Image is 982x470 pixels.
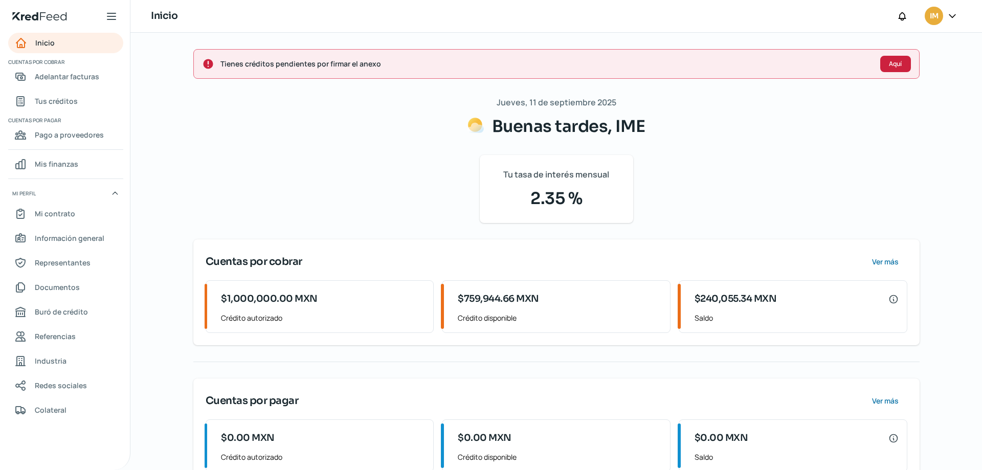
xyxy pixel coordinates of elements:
button: Ver más [864,252,907,272]
a: Mis finanzas [8,154,123,174]
a: Industria [8,351,123,371]
a: Inicio [8,33,123,53]
span: Crédito disponible [458,311,662,324]
span: $0.00 MXN [221,431,275,445]
span: Tu tasa de interés mensual [503,167,609,182]
a: Buró de crédito [8,302,123,322]
span: Crédito disponible [458,451,662,463]
span: $0.00 MXN [695,431,748,445]
span: 2.35 % [492,186,621,211]
span: Tus créditos [35,95,78,107]
span: Representantes [35,256,91,269]
span: Colateral [35,404,66,416]
span: Documentos [35,281,80,294]
a: Pago a proveedores [8,125,123,145]
span: Cuentas por cobrar [206,254,302,270]
span: Información general [35,232,104,244]
img: Saludos [467,117,484,133]
span: Saldo [695,451,899,463]
span: $240,055.34 MXN [695,292,777,306]
span: $1,000,000.00 MXN [221,292,318,306]
span: Cuentas por cobrar [8,57,122,66]
span: Crédito autorizado [221,451,425,463]
a: Tus créditos [8,91,123,111]
span: IM [930,10,938,23]
span: Mi contrato [35,207,75,220]
a: Colateral [8,400,123,420]
a: Documentos [8,277,123,298]
span: $759,944.66 MXN [458,292,539,306]
span: Crédito autorizado [221,311,425,324]
span: $0.00 MXN [458,431,511,445]
span: Mi perfil [12,189,36,198]
span: Ver más [872,258,899,265]
a: Redes sociales [8,375,123,396]
span: Jueves, 11 de septiembre 2025 [497,95,616,110]
a: Adelantar facturas [8,66,123,87]
span: Saldo [695,311,899,324]
span: Industria [35,354,66,367]
a: Información general [8,228,123,249]
a: Mi contrato [8,204,123,224]
span: Inicio [35,36,55,49]
span: Pago a proveedores [35,128,104,141]
span: Cuentas por pagar [206,393,299,409]
span: Buró de crédito [35,305,88,318]
a: Referencias [8,326,123,347]
button: Ver más [864,391,907,411]
span: Adelantar facturas [35,70,99,83]
span: Tienes créditos pendientes por firmar el anexo [220,57,872,70]
a: Representantes [8,253,123,273]
span: Cuentas por pagar [8,116,122,125]
span: Ver más [872,397,899,405]
span: Aquí [889,61,902,67]
span: Mis finanzas [35,158,78,170]
button: Aquí [880,56,911,72]
span: Buenas tardes, IME [492,116,645,137]
h1: Inicio [151,9,177,24]
span: Redes sociales [35,379,87,392]
span: Referencias [35,330,76,343]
